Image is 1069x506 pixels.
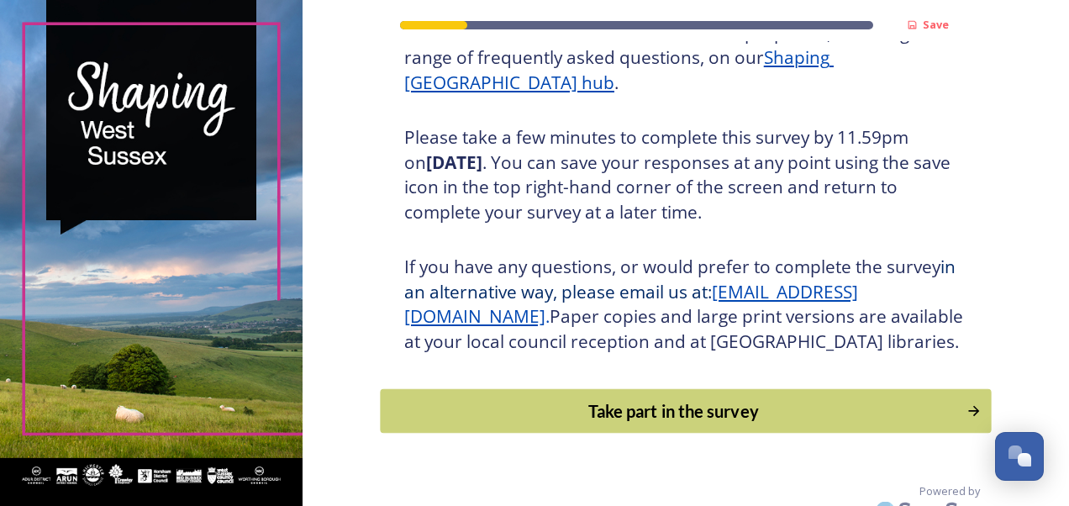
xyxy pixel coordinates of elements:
[545,304,550,328] span: .
[380,389,991,434] button: Continue
[404,125,967,224] h3: Please take a few minutes to complete this survey by 11.59pm on . You can save your responses at ...
[404,255,967,354] h3: If you have any questions, or would prefer to complete the survey Paper copies and large print ve...
[389,398,957,424] div: Take part in the survey
[404,45,834,94] a: Shaping [GEOGRAPHIC_DATA] hub
[404,255,960,303] span: in an alternative way, please email us at:
[404,280,858,329] a: [EMAIL_ADDRESS][DOMAIN_NAME]
[923,17,949,32] strong: Save
[404,21,967,96] h3: You can find more information about the proposals, including a range of frequently asked question...
[919,483,980,499] span: Powered by
[426,150,482,174] strong: [DATE]
[995,432,1044,481] button: Open Chat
